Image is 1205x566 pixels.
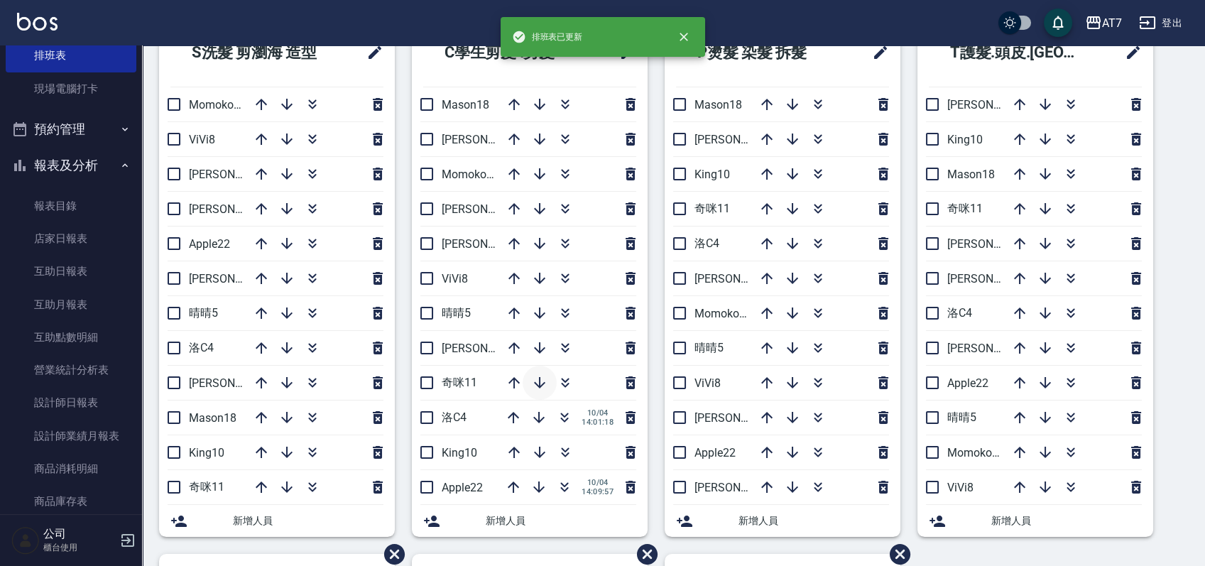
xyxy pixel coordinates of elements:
span: 14:01:18 [582,418,614,427]
span: 晴晴5 [442,306,471,320]
span: [PERSON_NAME]6 [694,481,786,494]
button: 預約管理 [6,111,136,148]
button: 報表及分析 [6,147,136,184]
span: 14:09:57 [582,487,614,496]
span: Apple22 [694,446,736,459]
span: 奇咪11 [947,202,983,215]
span: 洛C4 [189,341,214,354]
span: King10 [442,446,477,459]
span: 晴晴5 [189,306,218,320]
span: [PERSON_NAME]9 [442,133,533,146]
a: 互助日報表 [6,255,136,288]
button: AT7 [1079,9,1128,38]
span: ViVi8 [694,376,721,390]
h2: T護髮.頭皮.[GEOGRAPHIC_DATA] [929,27,1106,78]
span: 排班表已更新 [512,30,583,44]
a: 商品消耗明細 [6,452,136,485]
span: [PERSON_NAME]7 [442,202,533,216]
div: 新增人員 [159,505,395,537]
span: [PERSON_NAME]2 [442,237,533,251]
span: 修改班表的標題 [1116,36,1142,70]
p: 櫃台使用 [43,541,116,554]
span: 10/04 [582,408,614,418]
a: 互助點數明細 [6,321,136,354]
span: [PERSON_NAME]9 [947,272,1039,285]
span: ViVi8 [442,272,468,285]
a: 現場電腦打卡 [6,72,136,105]
div: 新增人員 [917,505,1153,537]
span: King10 [189,446,224,459]
span: 新增人員 [486,513,636,528]
span: King10 [694,168,730,181]
a: 設計師業績月報表 [6,420,136,452]
img: Logo [17,13,58,31]
span: Mason18 [694,98,742,111]
span: 洛C4 [694,236,719,250]
a: 商品庫存表 [6,485,136,518]
span: ViVi8 [189,133,215,146]
button: save [1044,9,1072,37]
span: Momoko12 [189,98,246,111]
span: [PERSON_NAME]6 [442,342,533,355]
span: Mason18 [947,168,995,181]
span: 洛C4 [442,410,467,424]
button: close [668,21,699,53]
a: 店家日報表 [6,222,136,255]
span: [PERSON_NAME]2 [694,411,786,425]
span: 洛C4 [947,306,972,320]
div: 新增人員 [412,505,648,537]
span: 奇咪11 [442,376,477,389]
span: Apple22 [189,237,230,251]
a: 排班表 [6,39,136,72]
a: 互助月報表 [6,288,136,321]
h5: 公司 [43,527,116,541]
span: 新增人員 [233,513,383,528]
span: 奇咪11 [189,480,224,494]
div: 新增人員 [665,505,900,537]
h2: C學生剪髮 .剪髮 [423,27,593,78]
button: 登出 [1133,10,1188,36]
h2: P燙髮 染髮 拆髮 [676,27,846,78]
a: 營業統計分析表 [6,354,136,386]
span: [PERSON_NAME]7 [189,168,280,181]
div: AT7 [1102,14,1122,32]
span: 晴晴5 [947,410,976,424]
span: Apple22 [947,376,988,390]
span: Apple22 [442,481,483,494]
h2: S洗髮 剪瀏海 造型 [170,27,348,78]
span: [PERSON_NAME]6 [947,237,1039,251]
span: ViVi8 [947,481,974,494]
span: Mason18 [442,98,489,111]
span: Momoko12 [442,168,499,181]
a: 設計師日報表 [6,386,136,419]
span: Momoko12 [947,446,1005,459]
span: King10 [947,133,983,146]
span: [PERSON_NAME]6 [189,376,280,390]
span: Momoko12 [694,307,752,320]
span: [PERSON_NAME]9 [189,202,280,216]
span: Mason18 [189,411,236,425]
span: 奇咪11 [694,202,730,215]
span: [PERSON_NAME]2 [189,272,280,285]
img: Person [11,526,40,555]
span: [PERSON_NAME]7 [694,272,786,285]
span: 10/04 [582,478,614,487]
span: 新增人員 [738,513,889,528]
span: 修改班表的標題 [863,36,889,70]
span: 新增人員 [991,513,1142,528]
a: 報表目錄 [6,190,136,222]
span: [PERSON_NAME]9 [694,133,786,146]
span: [PERSON_NAME]7 [947,342,1039,355]
span: 晴晴5 [694,341,724,354]
span: 修改班表的標題 [358,36,383,70]
span: [PERSON_NAME]2 [947,98,1039,111]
